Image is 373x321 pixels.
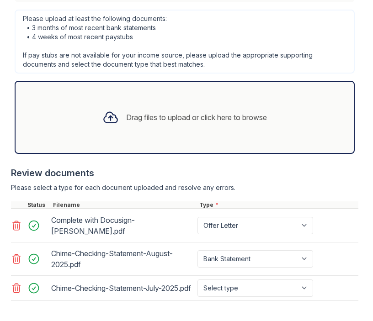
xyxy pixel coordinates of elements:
[197,201,358,209] div: Type
[126,112,267,123] div: Drag files to upload or click here to browse
[51,201,197,209] div: Filename
[51,213,194,238] div: Complete with Docusign- [PERSON_NAME].pdf
[51,281,194,295] div: Chime-Checking-Statement-July-2025.pdf
[11,183,358,192] div: Please select a type for each document uploaded and resolve any errors.
[51,246,194,272] div: Chime-Checking-Statement-August-2025.pdf
[11,167,358,179] div: Review documents
[15,10,355,74] div: Please upload at least the following documents: • 3 months of most recent bank statements • 4 wee...
[26,201,51,209] div: Status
